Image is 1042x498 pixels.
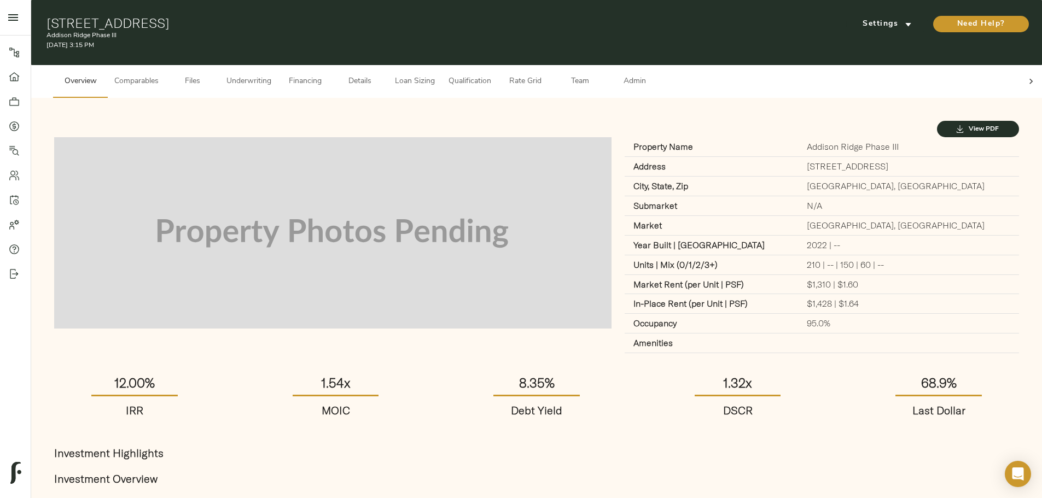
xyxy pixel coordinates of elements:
[625,333,798,353] th: Amenities
[339,75,381,89] span: Details
[625,196,798,216] th: Submarket
[511,403,562,417] strong: Debt Yield
[921,374,957,391] strong: 68.9%
[172,75,213,89] span: Files
[114,374,155,391] strong: 12.00%
[723,374,752,391] strong: 1.32x
[614,75,655,89] span: Admin
[394,75,435,89] span: Loan Sizing
[60,75,101,89] span: Overview
[912,403,965,417] strong: Last Dollar
[948,124,1008,135] span: View PDF
[846,16,928,32] button: Settings
[798,177,1019,196] td: [GEOGRAPHIC_DATA], [GEOGRAPHIC_DATA]
[798,235,1019,255] td: 2022 | --
[284,75,326,89] span: Financing
[46,31,700,40] p: Addison Ridge Phase III
[857,17,917,31] span: Settings
[798,157,1019,177] td: [STREET_ADDRESS]
[625,255,798,274] th: Units | Mix (0/1/2/3+)
[54,446,164,460] strong: Investment Highlights
[54,137,612,329] img: no_image_available
[559,75,601,89] span: Team
[54,472,158,485] strong: Investment Overview
[321,374,351,391] strong: 1.54x
[625,177,798,196] th: City, State, Zip
[625,314,798,333] th: Occupancy
[46,40,700,50] p: [DATE] 3:15 PM
[625,215,798,235] th: Market
[449,75,491,89] span: Qualification
[798,274,1019,294] td: $1,310 | $1.60
[114,75,159,89] span: Comparables
[226,75,271,89] span: Underwriting
[46,15,700,31] h1: [STREET_ADDRESS]
[625,274,798,294] th: Market Rent (per Unit | PSF)
[944,17,1018,31] span: Need Help?
[798,294,1019,314] td: $1,428 | $1.64
[798,137,1019,156] td: Addison Ridge Phase III
[10,462,21,484] img: logo
[625,294,798,314] th: In-Place Rent (per Unit | PSF)
[937,121,1019,137] button: View PDF
[723,403,753,417] strong: DSCR
[625,235,798,255] th: Year Built | [GEOGRAPHIC_DATA]
[1005,461,1031,487] div: Open Intercom Messenger
[798,196,1019,216] td: N/A
[625,157,798,177] th: Address
[625,137,798,156] th: Property Name
[504,75,546,89] span: Rate Grid
[625,137,1019,353] table: asset overview
[933,16,1029,32] button: Need Help?
[126,403,143,417] strong: IRR
[798,255,1019,274] td: 210 | -- | 150 | 60 | --
[798,215,1019,235] td: [GEOGRAPHIC_DATA], [GEOGRAPHIC_DATA]
[798,314,1019,333] td: 95.0%
[322,403,350,417] strong: MOIC
[519,374,555,391] strong: 8.35%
